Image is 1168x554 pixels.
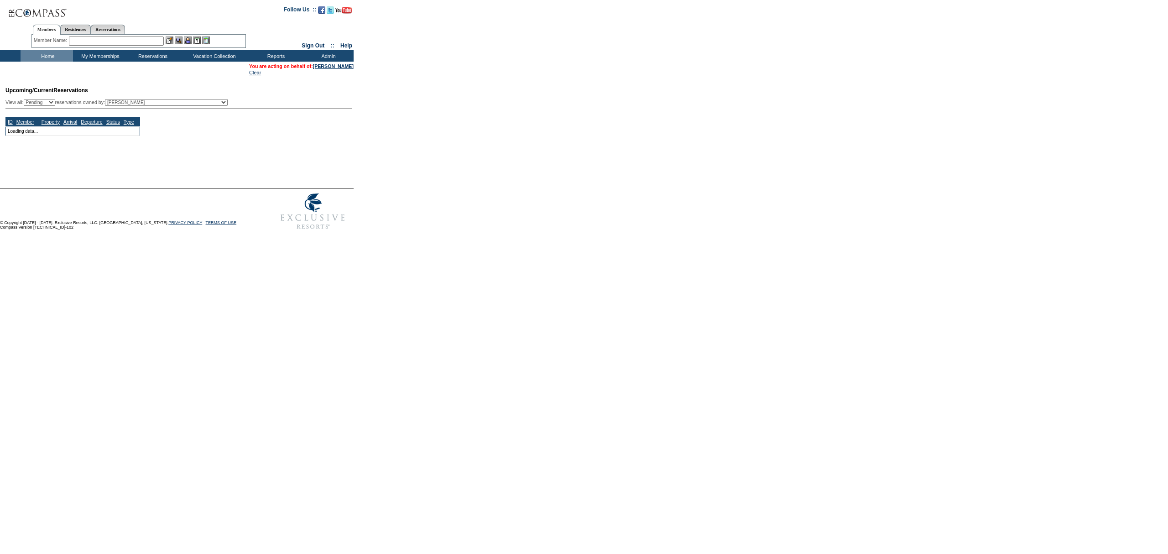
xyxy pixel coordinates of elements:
a: Residences [60,25,91,34]
span: :: [331,42,334,49]
span: Reservations [5,87,88,94]
td: Follow Us :: [284,5,316,16]
a: Member [16,119,34,125]
a: ID [8,119,13,125]
a: PRIVACY POLICY [168,220,202,225]
img: b_calculator.gif [202,37,210,44]
a: Reservations [91,25,125,34]
a: Sign Out [302,42,324,49]
td: Reports [249,50,301,62]
img: Subscribe to our YouTube Channel [335,7,352,14]
td: Reservations [125,50,178,62]
td: Home [21,50,73,62]
a: Clear [249,70,261,75]
a: Subscribe to our YouTube Channel [335,9,352,15]
img: Exclusive Resorts [272,188,354,234]
a: TERMS OF USE [206,220,237,225]
span: Upcoming/Current [5,87,53,94]
a: [PERSON_NAME] [313,63,354,69]
img: Become our fan on Facebook [318,6,325,14]
img: Follow us on Twitter [327,6,334,14]
a: Status [106,119,120,125]
td: Admin [301,50,354,62]
img: Impersonate [184,37,192,44]
div: View all: reservations owned by: [5,99,232,106]
a: Arrival [63,119,77,125]
a: Departure [81,119,102,125]
div: Member Name: [34,37,69,44]
a: Members [33,25,61,35]
img: View [175,37,182,44]
a: Follow us on Twitter [327,9,334,15]
a: Help [340,42,352,49]
img: b_edit.gif [166,37,173,44]
a: Become our fan on Facebook [318,9,325,15]
a: Property [42,119,60,125]
td: Vacation Collection [178,50,249,62]
a: Type [124,119,134,125]
img: Reservations [193,37,201,44]
span: You are acting on behalf of: [249,63,354,69]
td: Loading data... [6,126,140,136]
td: My Memberships [73,50,125,62]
